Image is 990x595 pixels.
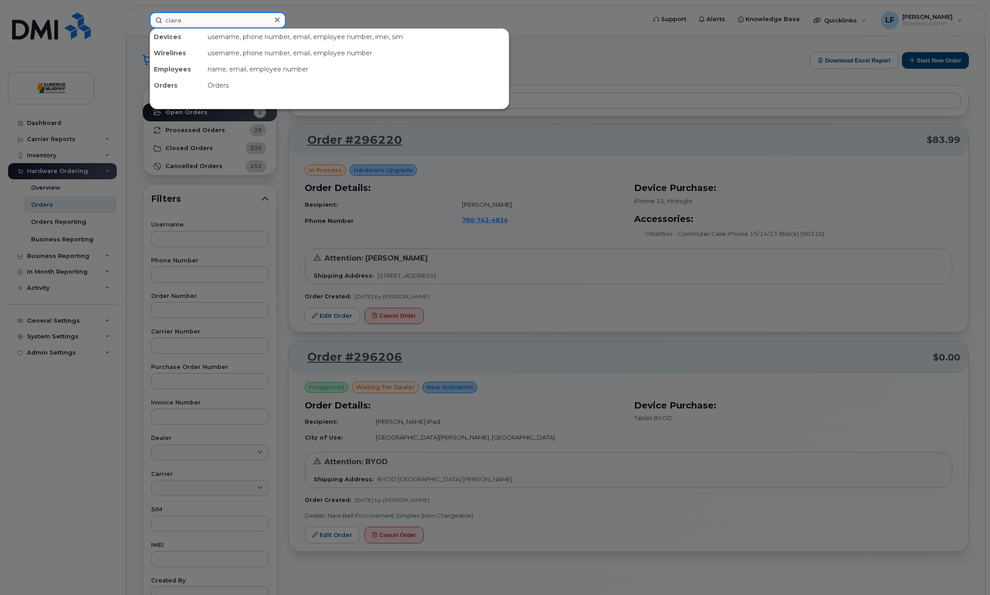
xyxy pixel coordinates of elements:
div: Employees [150,61,204,77]
div: username, phone number, email, employee number [204,45,509,61]
div: Orders [150,77,204,93]
div: Wirelines [150,45,204,61]
div: Devices [150,29,204,45]
div: Orders [204,77,509,93]
div: username, phone number, email, employee number, imei, sim [204,29,509,45]
div: name, email, employee number [204,61,509,77]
